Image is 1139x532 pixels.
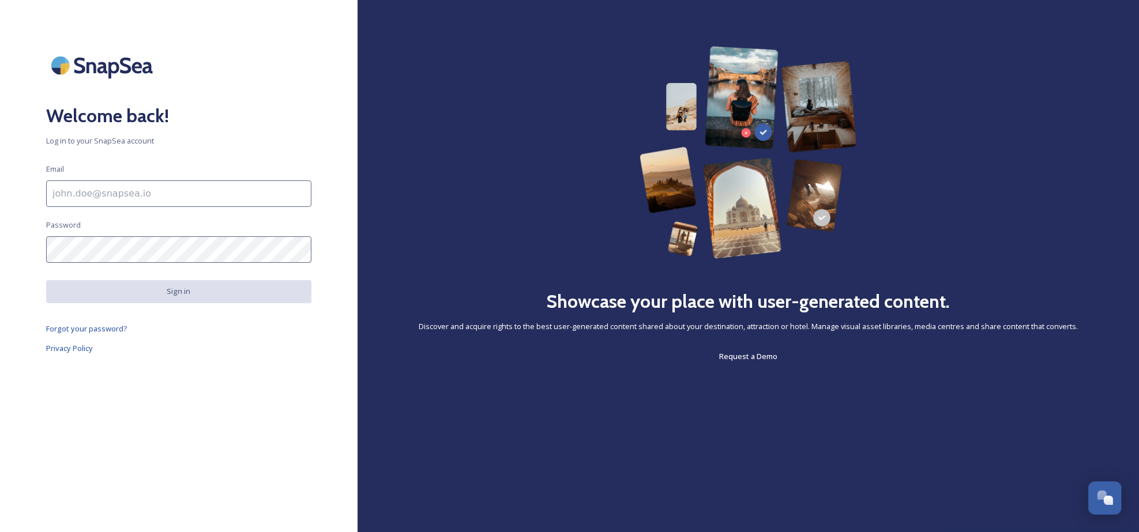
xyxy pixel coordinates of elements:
[46,46,161,85] img: SnapSea Logo
[719,351,777,361] span: Request a Demo
[719,349,777,363] a: Request a Demo
[640,46,857,259] img: 63b42ca75bacad526042e722_Group%20154-p-800.png
[46,135,311,146] span: Log in to your SnapSea account
[547,288,950,315] h2: Showcase your place with user-generated content.
[46,343,93,353] span: Privacy Policy
[419,321,1078,332] span: Discover and acquire rights to the best user-generated content shared about your destination, att...
[1088,481,1122,515] button: Open Chat
[46,323,127,334] span: Forgot your password?
[46,280,311,303] button: Sign in
[46,322,311,335] a: Forgot your password?
[46,164,64,175] span: Email
[46,220,81,231] span: Password
[46,180,311,207] input: john.doe@snapsea.io
[46,341,311,355] a: Privacy Policy
[46,102,311,130] h2: Welcome back!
